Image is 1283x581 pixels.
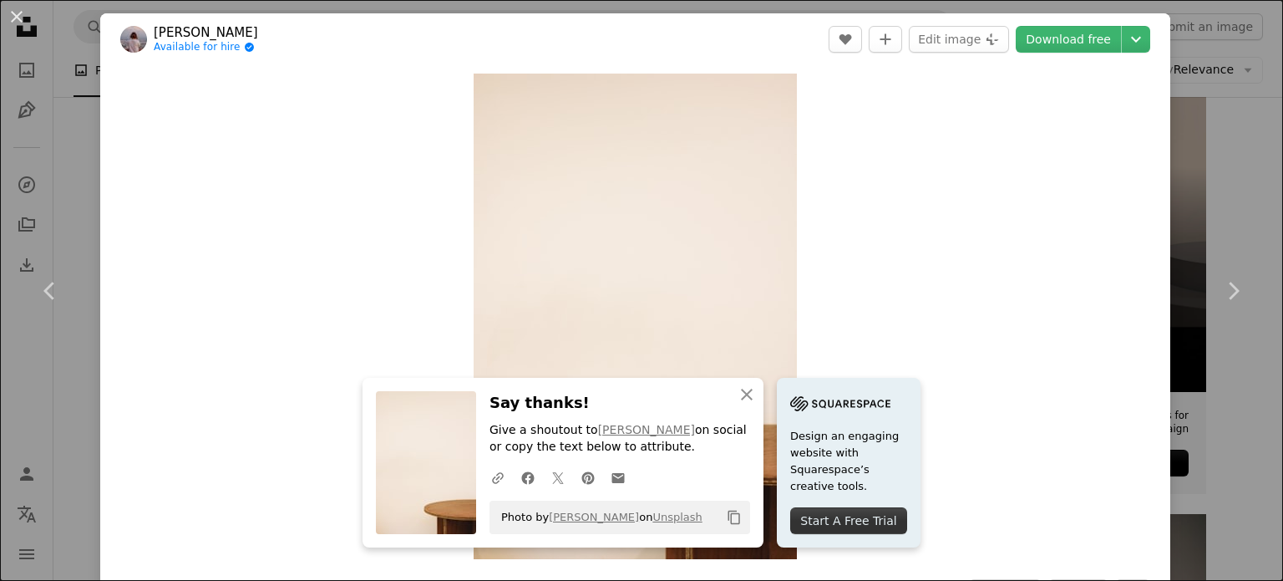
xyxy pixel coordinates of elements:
img: brown wooden end table beside white wall [474,74,797,559]
a: [PERSON_NAME] [549,511,639,523]
a: Share over email [603,461,633,494]
p: Give a shoutout to on social or copy the text below to attribute. [489,422,750,456]
a: Share on Twitter [543,461,573,494]
button: Like [829,26,862,53]
button: Zoom in on this image [474,74,797,559]
a: Next [1183,211,1283,371]
a: Share on Facebook [513,461,543,494]
img: file-1705255347840-230a6ab5bca9image [790,391,890,416]
div: Start A Free Trial [790,507,907,534]
a: [PERSON_NAME] [154,24,258,41]
a: Share on Pinterest [573,461,603,494]
button: Add to Collection [869,26,902,53]
a: Design an engaging website with Squarespace’s creative tools.Start A Free Trial [777,378,920,548]
button: Edit image [909,26,1009,53]
span: Photo by on [493,504,702,531]
button: Choose download size [1122,26,1150,53]
a: Unsplash [652,511,702,523]
button: Copy to clipboard [720,503,748,532]
a: [PERSON_NAME] [598,423,695,436]
h3: Say thanks! [489,391,750,415]
span: Design an engaging website with Squarespace’s creative tools. [790,428,907,495]
a: Available for hire [154,41,258,54]
img: Go to Suhyeon Choi's profile [120,26,147,53]
a: Download free [1016,26,1121,53]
